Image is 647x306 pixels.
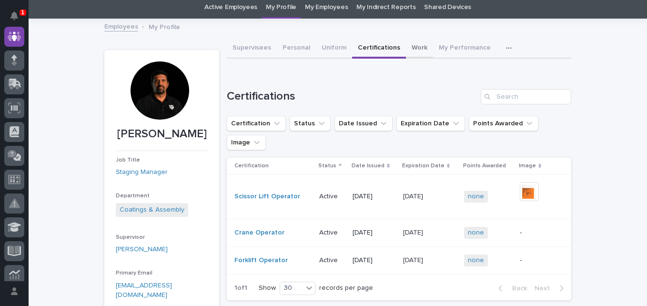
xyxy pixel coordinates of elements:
button: Certifications [352,39,406,59]
p: Date Issued [352,161,384,171]
span: Supervisor [116,235,145,240]
div: 30 [280,283,303,293]
p: [PERSON_NAME] [116,127,208,141]
button: Image [227,135,266,150]
span: Primary Email [116,270,152,276]
button: Points Awarded [469,116,538,131]
span: Department [116,193,150,199]
p: Status [318,161,336,171]
button: Next [531,284,571,293]
span: Next [535,285,556,292]
h1: Certifications [227,90,477,103]
button: Supervisees [227,39,277,59]
a: none [468,193,484,201]
input: Search [481,89,571,104]
a: Crane Operator [234,229,284,237]
p: [DATE] [353,193,395,201]
p: [DATE] [353,256,395,265]
p: 1 of 1 [227,276,255,300]
span: Job Title [116,157,140,163]
a: Employees [104,20,138,31]
span: Back [506,285,527,292]
button: Expiration Date [396,116,465,131]
tr: Forklift Operator ActiveActive [DATE][DATE][DATE] none - [227,246,571,274]
button: Back [491,284,531,293]
a: none [468,229,484,237]
p: [DATE] [403,255,425,265]
a: Forklift Operator [234,256,288,265]
p: 1 [21,9,24,16]
p: - [520,229,556,237]
p: Expiration Date [402,161,445,171]
p: Certification [234,161,269,171]
button: Status [290,116,331,131]
a: Coatings & Assembly [120,205,184,215]
p: - [520,256,556,265]
a: [PERSON_NAME] [116,245,168,255]
a: [EMAIL_ADDRESS][DOMAIN_NAME] [116,282,172,299]
p: Image [519,161,536,171]
button: Date Issued [334,116,393,131]
button: Notifications [4,6,24,26]
p: Active [319,191,340,201]
p: My Profile [149,21,180,31]
button: Personal [277,39,316,59]
p: [DATE] [403,191,425,201]
div: Notifications1 [12,11,24,27]
button: Work [406,39,433,59]
tr: Crane Operator ActiveActive [DATE][DATE][DATE] none - [227,219,571,246]
p: records per page [319,284,373,292]
a: Scissor Lift Operator [234,193,300,201]
p: [DATE] [353,229,395,237]
p: Points Awarded [463,161,506,171]
p: Active [319,255,340,265]
p: Active [319,227,340,237]
a: none [468,256,484,265]
a: Staging Manager [116,167,168,177]
p: [DATE] [403,227,425,237]
p: Show [259,284,276,292]
button: Uniform [316,39,352,59]
tr: Scissor Lift Operator ActiveActive [DATE][DATE][DATE] none [227,174,571,219]
button: My Performance [433,39,496,59]
button: Certification [227,116,286,131]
